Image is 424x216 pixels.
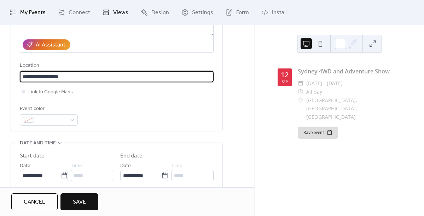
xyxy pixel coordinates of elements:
a: Settings [176,3,219,22]
div: Sep [282,80,288,83]
span: My Events [20,9,46,17]
span: Date [20,162,30,170]
div: ​ [298,88,303,96]
div: 12 [281,71,289,78]
span: Settings [192,9,213,17]
span: Time [71,162,82,170]
span: [GEOGRAPHIC_DATA], [GEOGRAPHIC_DATA], [GEOGRAPHIC_DATA] [306,96,401,121]
a: Views [97,3,134,22]
span: Install [272,9,286,17]
div: AI Assistant [36,41,65,49]
button: Cancel [11,193,58,210]
div: Sydney 4WD and Adventure Show [298,67,401,76]
a: Form [220,3,254,22]
span: Date and time [20,139,56,148]
span: All day [306,88,322,96]
div: End date [120,152,143,160]
div: Start date [20,152,45,160]
div: ​ [298,79,303,88]
span: Design [151,9,169,17]
span: Link to Google Maps [28,88,73,96]
a: Design [135,3,174,22]
span: Save [73,198,86,206]
span: Views [113,9,128,17]
span: Connect [69,9,90,17]
div: Event color [20,105,76,113]
span: Date [120,162,131,170]
button: Save [60,193,98,210]
span: Time [171,162,182,170]
span: [DATE] - [DATE] [306,79,343,88]
div: ​ [298,96,303,105]
a: Connect [53,3,95,22]
button: AI Assistant [23,39,70,50]
a: My Events [4,3,51,22]
button: Save event [298,127,338,139]
div: Location [20,61,212,70]
span: Form [236,9,249,17]
a: Install [256,3,292,22]
span: Cancel [24,198,45,206]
